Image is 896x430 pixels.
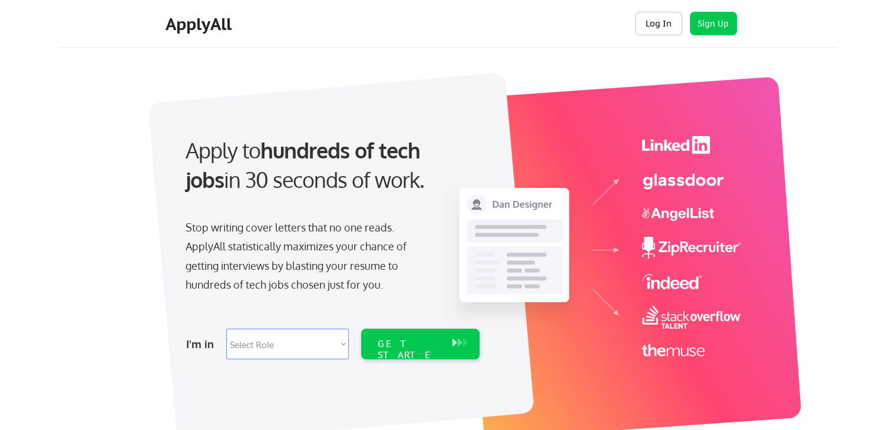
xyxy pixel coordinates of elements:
[186,218,428,295] div: Stop writing cover letters that no one reads. ApplyAll statistically maximizes your chance of get...
[635,12,682,35] button: Log In
[186,335,219,353] div: I'm in
[186,135,475,195] div: Apply to in 30 seconds of work.
[166,14,235,34] div: ApplyAll
[378,338,441,372] div: GET STARTED
[690,12,737,35] button: Sign Up
[186,137,425,193] strong: hundreds of tech jobs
